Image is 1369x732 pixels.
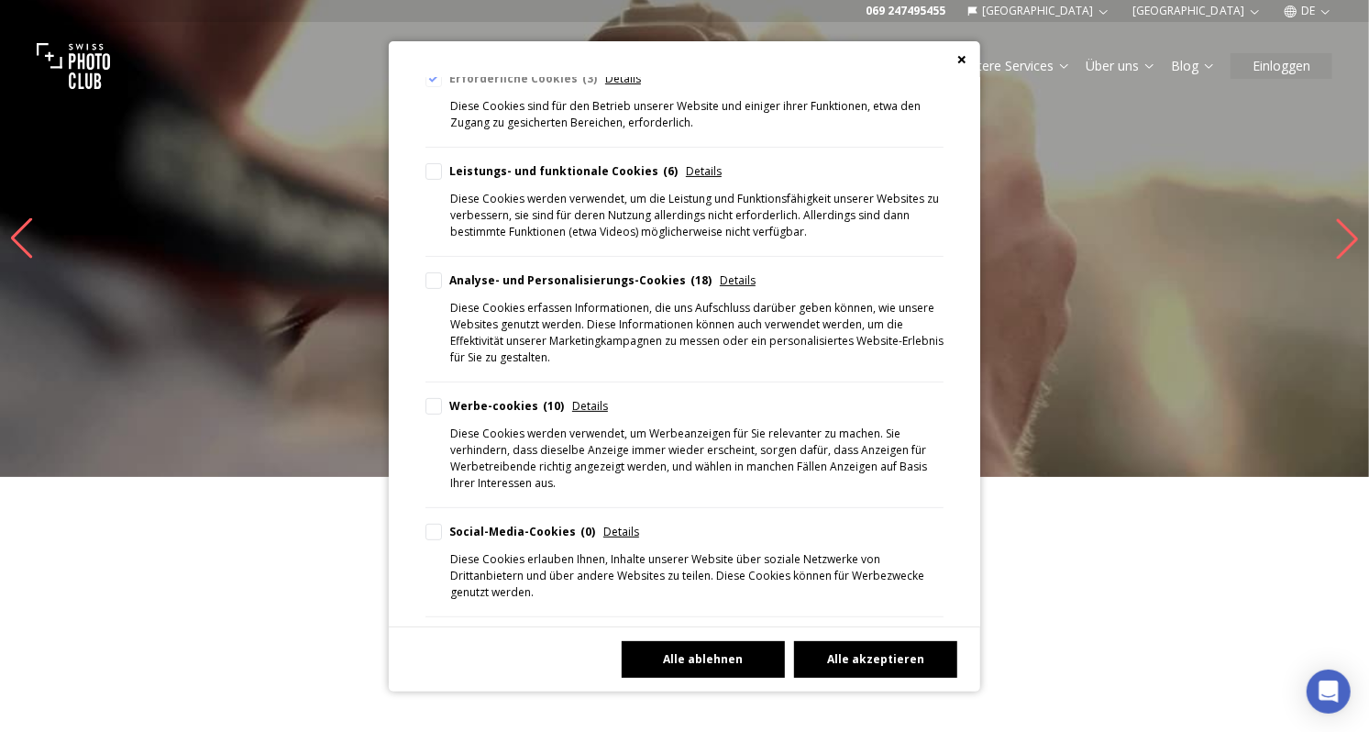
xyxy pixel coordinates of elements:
div: Diese Cookies sind für den Betrieb unserer Website und einiger ihrer Funktionen, etwa den Zugang ... [450,98,944,131]
div: 10 [543,398,564,415]
div: 18 [690,272,712,289]
div: Diese Cookies erlauben Ihnen, Inhalte unserer Website über soziale Netzwerke von Drittanbietern u... [450,551,944,601]
div: Cookie Consent Preferences [389,41,980,692]
div: 3 [582,71,597,87]
span: Details [686,163,722,180]
div: Diese Cookies werden verwendet, um die Leistung und Funktionsfähigkeit unserer Websites zu verbes... [450,191,944,240]
span: Details [603,524,639,540]
div: Leistungs- und funktionale Cookies [449,163,678,180]
button: Alle akzeptieren [794,641,957,678]
span: Details [605,71,641,87]
div: Analyse- und Personalisierungs-Cookies [449,272,712,289]
div: 6 [663,163,678,180]
div: Open Intercom Messenger [1307,670,1351,714]
div: Social-Media-Cookies [449,524,595,540]
button: Alle ablehnen [622,641,785,678]
div: Erforderliche Cookies [449,71,597,87]
div: 0 [580,524,595,540]
span: Details [720,272,756,289]
button: Close [957,55,966,64]
span: Details [572,398,608,415]
div: Werbe-cookies [449,398,564,415]
div: Diese Cookies werden verwendet, um Werbeanzeigen für Sie relevanter zu machen. Sie verhindern, da... [450,426,944,492]
div: Diese Cookies erfassen Informationen, die uns Aufschluss darüber geben können, wie unsere Website... [450,300,944,366]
